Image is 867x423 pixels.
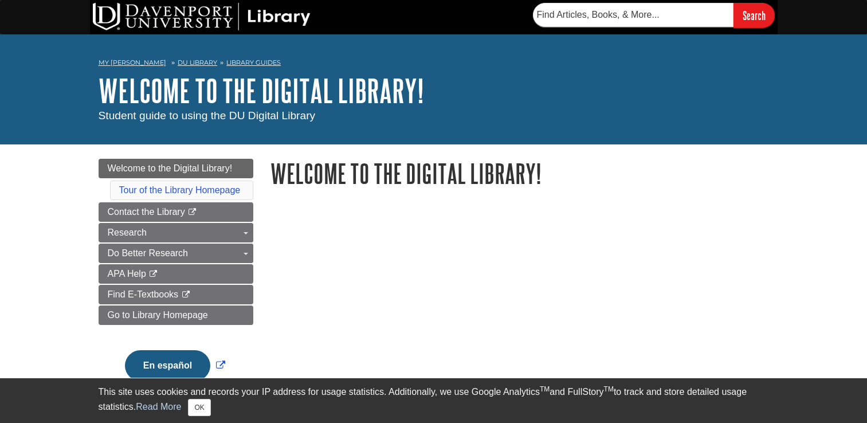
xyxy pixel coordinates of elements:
span: Find E-Textbooks [108,289,179,299]
a: DU Library [178,58,217,66]
a: Contact the Library [99,202,253,222]
div: Guide Page Menu [99,159,253,401]
sup: TM [604,385,614,393]
input: Search [733,3,775,28]
a: Tour of the Library Homepage [119,185,241,195]
span: Contact the Library [108,207,185,217]
span: Welcome to the Digital Library! [108,163,233,173]
form: Searches DU Library's articles, books, and more [533,3,775,28]
i: This link opens in a new window [148,271,158,278]
i: This link opens in a new window [181,291,191,299]
a: Research [99,223,253,242]
nav: breadcrumb [99,55,769,73]
span: APA Help [108,269,146,279]
button: En español [125,350,210,381]
a: My [PERSON_NAME] [99,58,166,68]
button: Close [188,399,210,416]
i: This link opens in a new window [187,209,197,216]
a: APA Help [99,264,253,284]
a: Do Better Research [99,244,253,263]
a: Read More [136,402,181,412]
span: Go to Library Homepage [108,310,208,320]
span: Do Better Research [108,248,189,258]
span: Research [108,228,147,237]
input: Find Articles, Books, & More... [533,3,733,27]
a: Find E-Textbooks [99,285,253,304]
div: This site uses cookies and records your IP address for usage statistics. Additionally, we use Goo... [99,385,769,416]
a: Library Guides [226,58,281,66]
a: Go to Library Homepage [99,305,253,325]
sup: TM [540,385,550,393]
img: DU Library [93,3,311,30]
h1: Welcome to the Digital Library! [270,159,769,188]
a: Link opens in new window [122,361,228,370]
a: Welcome to the Digital Library! [99,73,424,108]
span: Student guide to using the DU Digital Library [99,109,316,122]
a: Welcome to the Digital Library! [99,159,253,178]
